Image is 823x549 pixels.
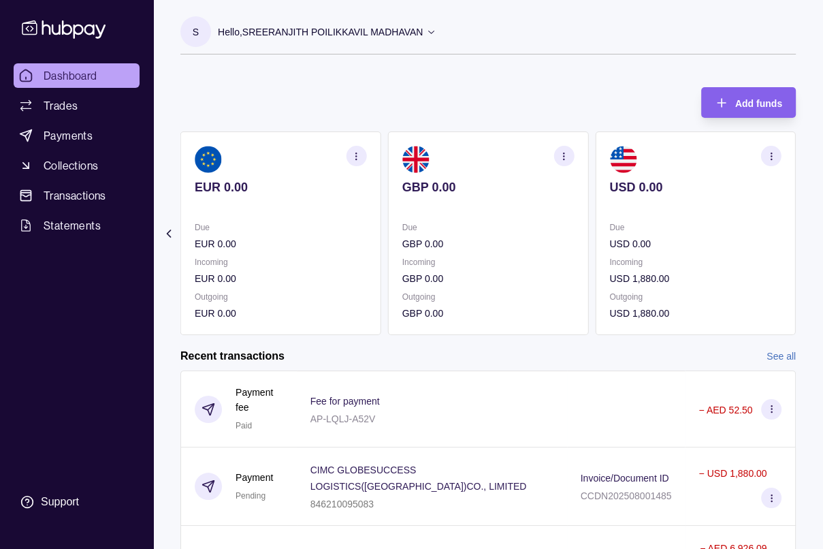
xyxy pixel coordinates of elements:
span: Add funds [735,98,782,109]
a: Statements [14,213,140,238]
a: Collections [14,153,140,178]
a: Dashboard [14,63,140,88]
div: Support [41,495,79,509]
span: Dashboard [44,67,97,84]
p: Outgoing [195,289,367,304]
p: Due [609,220,781,235]
p: − USD 1,880.00 [698,468,766,479]
p: Hello, SREERANJITH POILIKKAVIL MADHAVAN [218,25,423,40]
p: Payment fee [236,385,283,415]
p: CCDN202508001485 [581,490,672,501]
p: Payment [236,470,273,485]
p: GBP 0.00 [402,271,575,286]
p: Fee for payment [310,396,380,407]
p: AP-LQLJ-A52V [310,413,376,424]
p: Incoming [195,255,367,270]
span: Payments [44,127,93,144]
img: eu [195,146,222,173]
p: Due [195,220,367,235]
p: USD 1,880.00 [609,306,781,321]
a: Transactions [14,183,140,208]
button: Add funds [701,87,796,118]
p: CIMC GLOBESUCCESS LOGISTICS([GEOGRAPHIC_DATA])CO., LIMITED [310,465,527,492]
p: Invoice/Document ID [581,473,669,484]
p: USD 0.00 [609,236,781,251]
p: 846210095083 [310,499,374,509]
h2: Recent transactions [180,349,285,364]
p: GBP 0.00 [402,236,575,251]
span: Collections [44,157,98,174]
img: gb [402,146,430,173]
p: EUR 0.00 [195,180,367,195]
p: Outgoing [609,289,781,304]
p: GBP 0.00 [402,180,575,195]
a: See all [766,349,796,364]
p: EUR 0.00 [195,236,367,251]
span: Transactions [44,187,106,204]
p: S [193,25,199,40]
img: us [609,146,636,173]
a: Payments [14,123,140,148]
p: EUR 0.00 [195,271,367,286]
p: GBP 0.00 [402,306,575,321]
span: Paid [236,421,252,430]
p: − AED 52.50 [698,405,752,415]
p: USD 0.00 [609,180,781,195]
span: Statements [44,217,101,234]
a: Support [14,488,140,516]
p: Incoming [609,255,781,270]
p: Outgoing [402,289,575,304]
p: Due [402,220,575,235]
span: Pending [236,491,265,501]
p: EUR 0.00 [195,306,367,321]
p: Incoming [402,255,575,270]
span: Trades [44,97,78,114]
p: USD 1,880.00 [609,271,781,286]
a: Trades [14,93,140,118]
